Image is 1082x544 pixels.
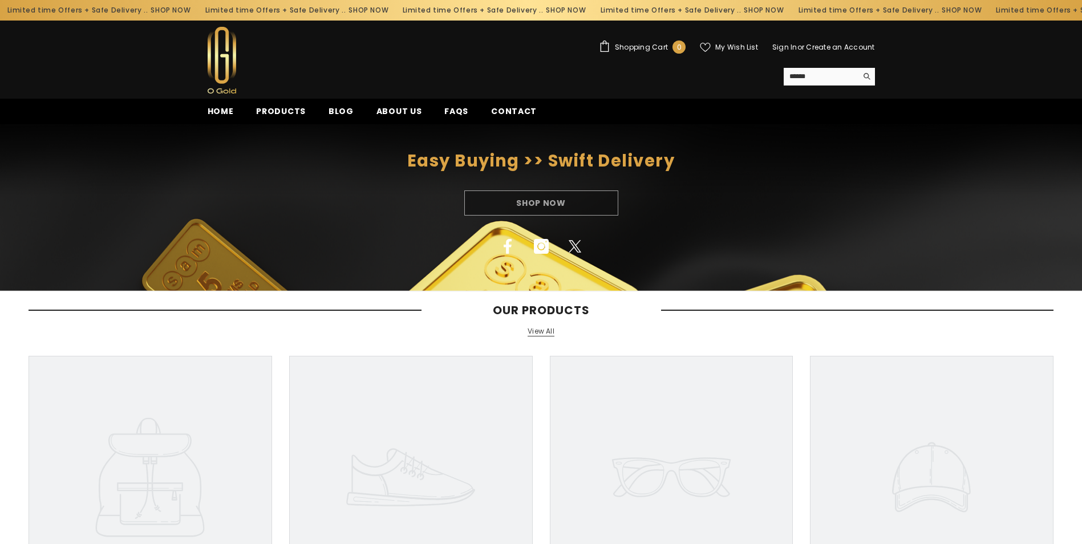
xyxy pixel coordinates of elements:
a: SHOP NOW [545,4,585,17]
a: View All [528,327,554,336]
div: Limited time Offers + Safe Delivery .. [394,1,592,19]
a: FAQs [433,105,480,124]
a: Blog [317,105,365,124]
a: Products [245,105,317,124]
img: Ogold Shop [208,27,236,94]
a: Contact [480,105,548,124]
span: Products [256,105,306,117]
div: Limited time Offers + Safe Delivery .. [592,1,790,19]
span: About us [376,105,422,117]
a: SHOP NOW [149,4,189,17]
span: Home [208,105,234,117]
a: Shopping Cart [599,40,686,54]
div: Limited time Offers + Safe Delivery .. [789,1,987,19]
span: Our Products [422,303,661,317]
div: Limited time Offers + Safe Delivery .. [196,1,394,19]
span: My Wish List [715,44,758,51]
a: About us [365,105,433,124]
a: SHOP NOW [743,4,783,17]
span: Contact [491,105,537,117]
span: Shopping Cart [615,44,668,51]
a: Home [196,105,245,124]
span: Blog [329,105,354,117]
a: SHOP NOW [941,4,980,17]
a: Create an Account [806,42,874,52]
summary: Search [784,68,875,86]
a: My Wish List [700,42,758,52]
a: SHOP NOW [347,4,387,17]
span: or [797,42,804,52]
a: Sign In [772,42,797,52]
span: 0 [677,41,682,54]
button: Search [857,68,875,85]
span: FAQs [444,105,468,117]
